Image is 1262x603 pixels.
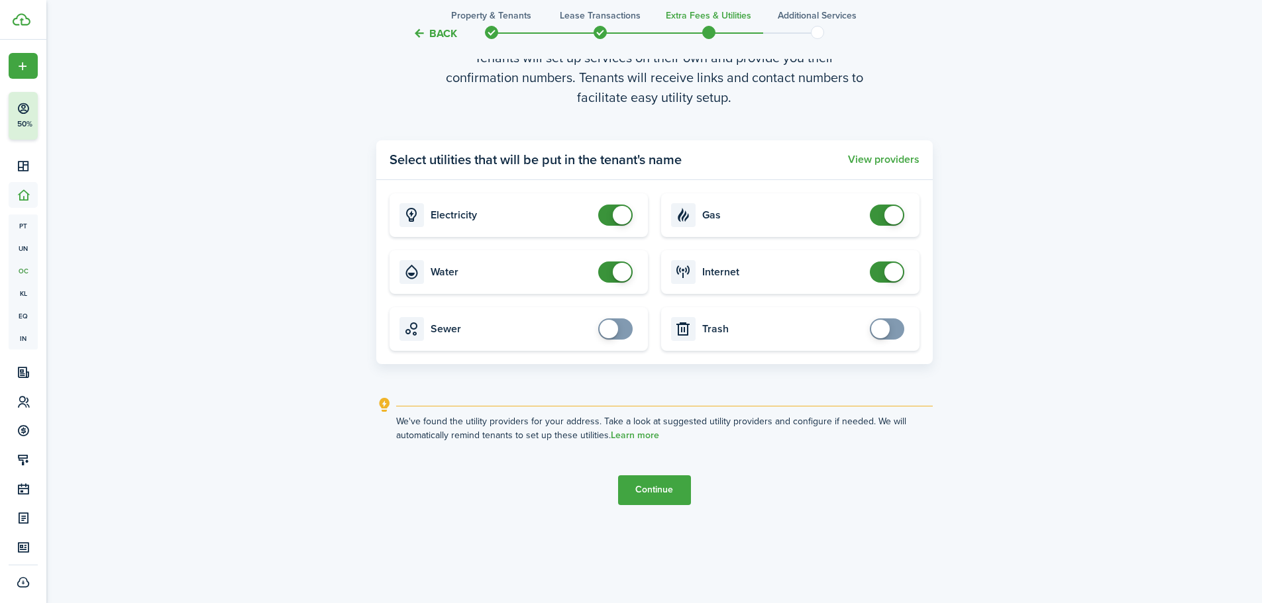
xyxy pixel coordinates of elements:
h3: Lease Transactions [560,9,641,23]
card-title: Electricity [431,209,592,221]
card-title: Trash [702,323,863,335]
a: in [9,327,38,349]
a: kl [9,282,38,304]
button: Back [413,26,457,40]
button: Continue [618,475,691,505]
a: eq [9,304,38,327]
h3: Additional Services [778,9,857,23]
button: View providers [848,154,920,165]
wizard-step-header-description: Tenants will set up services on their own and provide you their confirmation numbers. Tenants wil... [376,48,933,107]
card-title: Internet [702,266,863,278]
a: pt [9,214,38,237]
panel-main-title: Select utilities that will be put in the tenant's name [390,150,682,169]
img: TenantCloud [13,13,30,26]
card-title: Gas [702,209,863,221]
h3: Property & Tenants [451,9,531,23]
card-title: Water [431,266,592,278]
card-title: Sewer [431,323,592,335]
button: Open menu [9,53,38,79]
button: 50% [9,92,119,140]
p: 50% [17,118,33,130]
h3: Extra fees & Utilities [666,9,751,23]
a: Learn more [611,430,659,441]
i: outline [376,397,393,413]
a: un [9,237,38,259]
explanation-description: We've found the utility providers for your address. Take a look at suggested utility providers an... [396,414,933,442]
a: oc [9,259,38,282]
